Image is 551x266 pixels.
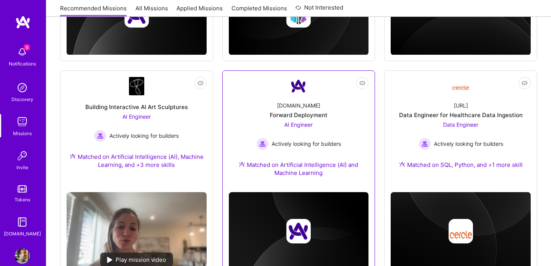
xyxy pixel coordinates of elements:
[107,257,112,263] img: play
[13,129,32,137] div: Missions
[24,44,30,51] span: 6
[197,80,204,86] i: icon EyeClosed
[399,111,523,119] div: Data Engineer for Healthcare Data Ingestion
[272,140,341,148] span: Actively looking for builders
[16,163,28,171] div: Invite
[85,103,188,111] div: Building Interactive AI Art Sculptures
[176,4,223,17] a: Applied Missions
[359,80,365,86] i: icon EyeClosed
[15,214,30,230] img: guide book
[277,101,320,109] div: [DOMAIN_NAME]
[239,161,245,167] img: Ateam Purple Icon
[15,196,30,204] div: Tokens
[15,15,31,29] img: logo
[391,77,531,178] a: Company Logo[URL]Data Engineer for Healthcare Data IngestionData Engineer Actively looking for bu...
[289,77,308,95] img: Company Logo
[522,80,528,86] i: icon EyeClosed
[13,248,32,264] a: User Avatar
[15,114,30,129] img: teamwork
[231,4,287,17] a: Completed Missions
[399,161,523,169] div: Matched on SQL, Python, and +1 more skill
[454,101,468,109] div: [URL]
[15,44,30,60] img: bell
[67,77,207,186] a: Company LogoBuilding Interactive AI Art SculpturesAI Engineer Actively looking for buildersActive...
[286,219,311,243] img: Company logo
[15,248,30,264] img: User Avatar
[452,80,470,92] img: Company Logo
[129,77,144,95] img: Company Logo
[67,153,207,169] div: Matched on Artificial Intelligence (AI), Machine Learning, and +3 more skills
[122,113,151,120] span: AI Engineer
[419,138,431,150] img: Actively looking for builders
[18,185,27,193] img: tokens
[284,121,313,128] span: AI Engineer
[229,77,369,186] a: Company Logo[DOMAIN_NAME]Forward DeploymentAI Engineer Actively looking for buildersActively look...
[15,80,30,95] img: discovery
[270,111,328,119] div: Forward Deployment
[256,138,269,150] img: Actively looking for builders
[443,121,478,128] span: Data Engineer
[15,148,30,163] img: Invite
[9,60,36,68] div: Notifications
[4,230,41,238] div: [DOMAIN_NAME]
[94,130,106,142] img: Actively looking for builders
[434,140,503,148] span: Actively looking for builders
[229,161,369,177] div: Matched on Artificial Intelligence (AI) and Machine Learning
[448,219,473,243] img: Company logo
[135,4,168,17] a: All Missions
[70,153,76,159] img: Ateam Purple Icon
[109,132,179,140] span: Actively looking for builders
[60,4,127,17] a: Recommended Missions
[295,3,343,17] a: Not Interested
[399,161,405,167] img: Ateam Purple Icon
[11,95,33,103] div: Discovery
